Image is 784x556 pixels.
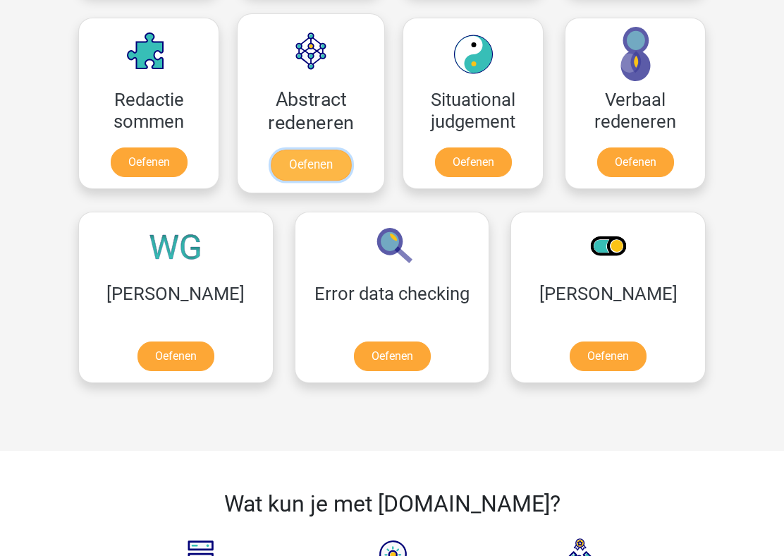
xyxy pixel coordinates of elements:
[121,490,663,517] h2: Wat kun je met [DOMAIN_NAME]?
[271,150,351,181] a: Oefenen
[570,342,647,371] a: Oefenen
[111,147,188,177] a: Oefenen
[435,147,512,177] a: Oefenen
[354,342,431,371] a: Oefenen
[597,147,674,177] a: Oefenen
[137,342,214,371] a: Oefenen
